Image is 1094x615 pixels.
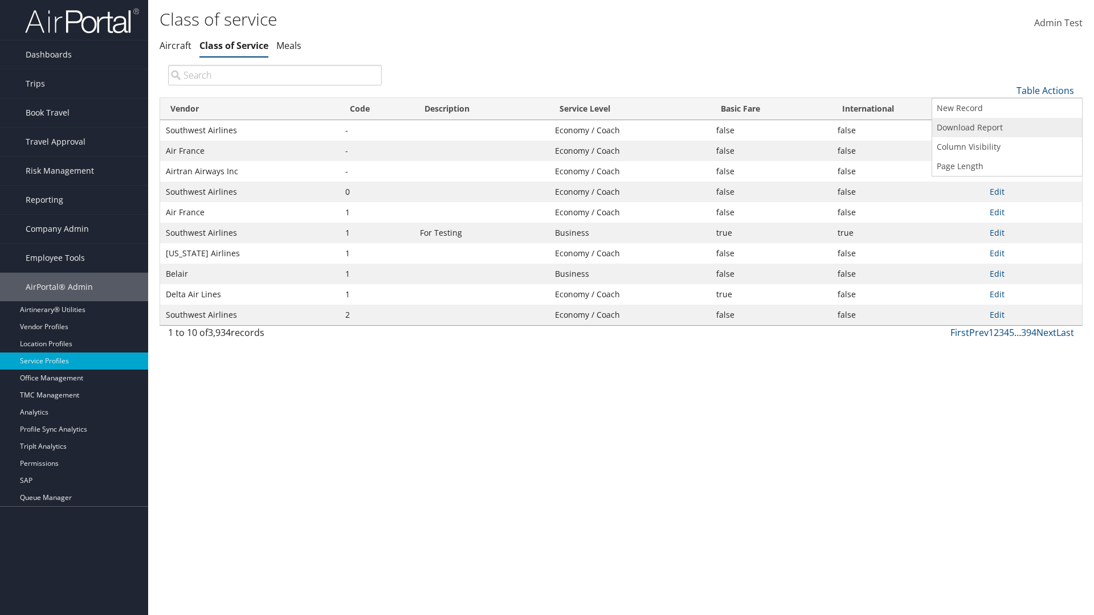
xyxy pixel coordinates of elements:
span: Company Admin [26,215,89,243]
span: Travel Approval [26,128,85,156]
img: airportal-logo.png [25,7,139,34]
span: Dashboards [26,40,72,69]
a: Download Report [932,118,1082,137]
span: Risk Management [26,157,94,185]
a: Column Visibility [932,137,1082,157]
a: Page Length [932,157,1082,176]
span: AirPortal® Admin [26,273,93,301]
span: Employee Tools [26,244,85,272]
span: Book Travel [26,99,70,127]
a: New Record [932,99,1082,118]
span: Reporting [26,186,63,214]
span: Trips [26,69,45,98]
